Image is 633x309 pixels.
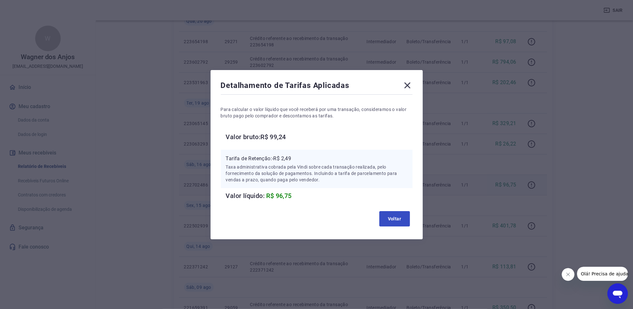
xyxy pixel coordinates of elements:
[221,80,413,93] div: Detalhamento de Tarifas Aplicadas
[562,268,575,281] iframe: Fechar mensagem
[4,4,54,10] span: Olá! Precisa de ajuda?
[379,211,410,226] button: Voltar
[607,283,628,304] iframe: Botão para abrir a janela de mensagens
[226,132,413,142] h6: Valor bruto: R$ 99,24
[221,106,413,119] p: Para calcular o valor líquido que você receberá por uma transação, consideramos o valor bruto pag...
[266,192,292,200] span: R$ 96,75
[577,267,628,281] iframe: Mensagem da empresa
[226,164,407,183] p: Taxa administrativa cobrada pela Vindi sobre cada transação realizada, pelo fornecimento da soluç...
[226,155,407,162] p: Tarifa de Retenção: -R$ 2,49
[226,191,413,201] h6: Valor líquido:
